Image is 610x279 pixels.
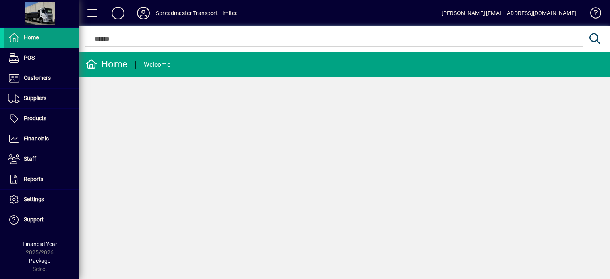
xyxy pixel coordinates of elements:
div: [PERSON_NAME] [EMAIL_ADDRESS][DOMAIN_NAME] [442,7,576,19]
a: Customers [4,68,79,88]
span: Financials [24,135,49,142]
span: POS [24,54,35,61]
a: POS [4,48,79,68]
a: Reports [4,169,79,189]
span: Products [24,115,46,121]
span: Reports [24,176,43,182]
button: Profile [131,6,156,20]
a: Products [4,109,79,129]
a: Financials [4,129,79,149]
span: Home [24,34,39,40]
div: Home [85,58,127,71]
span: Suppliers [24,95,46,101]
span: Financial Year [23,241,57,247]
a: Staff [4,149,79,169]
a: Suppliers [4,89,79,108]
button: Add [105,6,131,20]
div: Spreadmaster Transport Limited [156,7,238,19]
a: Support [4,210,79,230]
span: Customers [24,75,51,81]
a: Knowledge Base [584,2,600,27]
span: Package [29,258,50,264]
span: Settings [24,196,44,202]
span: Support [24,216,44,223]
a: Settings [4,190,79,210]
span: Staff [24,156,36,162]
div: Welcome [144,58,170,71]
